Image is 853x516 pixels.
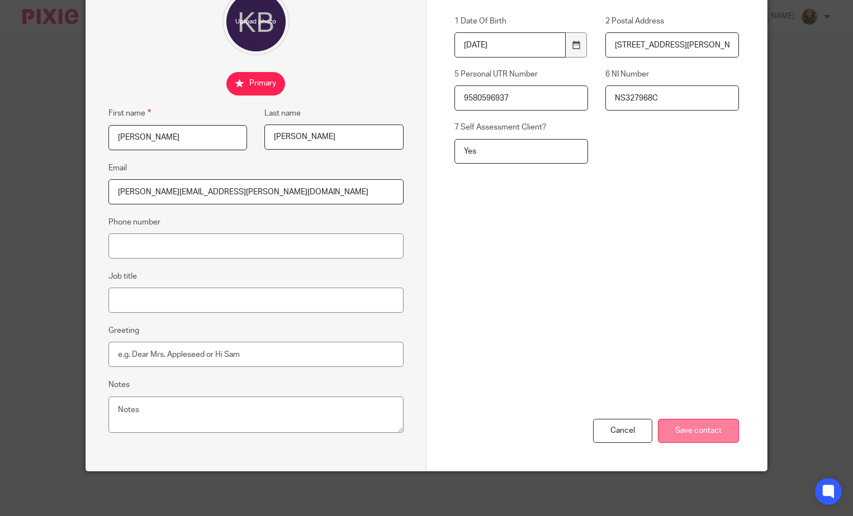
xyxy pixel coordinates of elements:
[454,32,566,58] input: Use the arrow keys to pick a date
[108,107,151,120] label: First name
[108,271,137,282] label: Job title
[264,108,301,119] label: Last name
[108,342,404,367] input: e.g. Dear Mrs. Appleseed or Hi Sam
[454,122,588,133] label: 7 Self Assessment Client?
[108,379,130,390] label: Notes
[108,217,160,228] label: Phone number
[605,69,739,80] label: 6 NI Number
[108,163,127,174] label: Email
[454,69,588,80] label: 5 Personal UTR Number
[454,16,588,27] label: 1 Date Of Birth
[605,16,739,27] label: 2 Postal Address
[108,325,139,336] label: Greeting
[658,419,739,443] input: Save contact
[593,419,652,443] div: Cancel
